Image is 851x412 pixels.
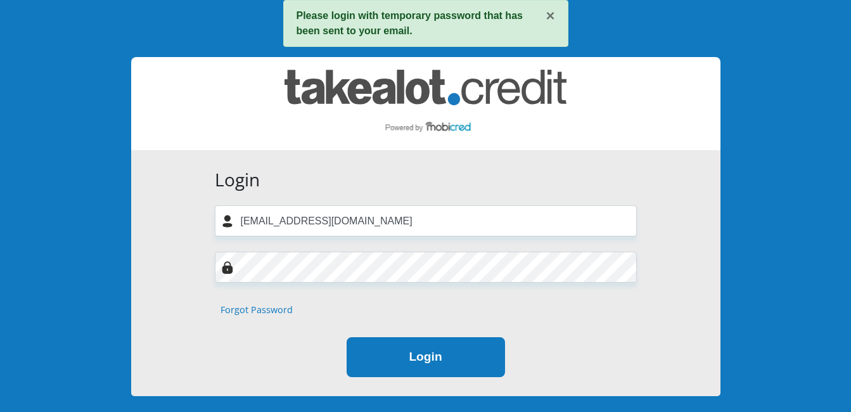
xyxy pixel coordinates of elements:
a: Forgot Password [221,303,293,317]
h3: Login [215,169,637,191]
strong: Please login with temporary password that has been sent to your email. [297,10,523,36]
button: × [546,8,554,23]
img: Image [221,261,234,274]
input: Username [215,205,637,236]
button: Login [347,337,505,377]
img: takealot_credit logo [285,70,566,138]
img: user-icon image [221,215,234,228]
